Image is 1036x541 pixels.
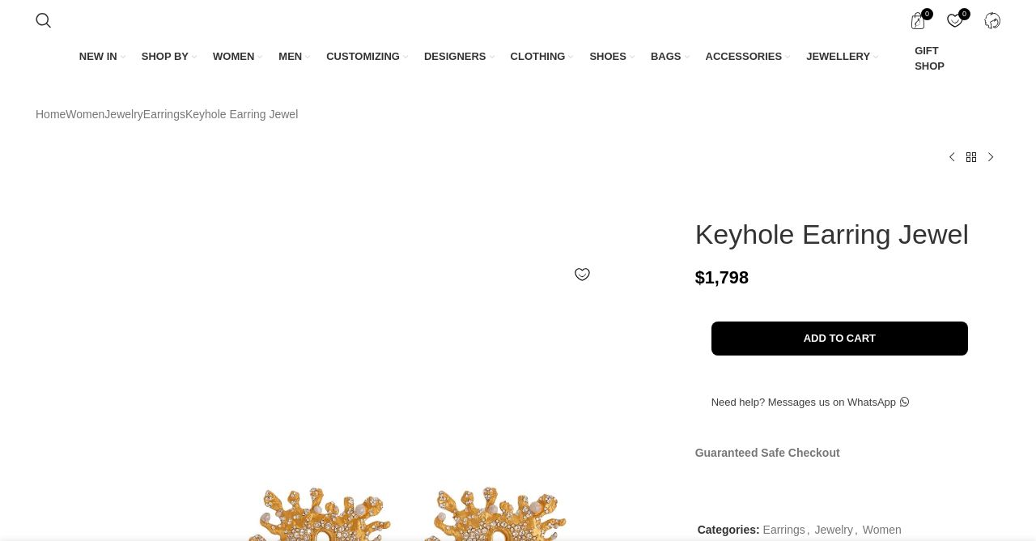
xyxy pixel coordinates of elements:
span: MEN [278,49,302,64]
a: MEN [278,40,310,74]
a: Search [28,4,60,36]
span: BAGS [651,49,681,64]
img: GiftBag [894,52,909,66]
a: SHOP BY [142,40,197,74]
a: Need help? Messages us on WhatsApp [695,386,925,420]
a: Jewelry [815,523,853,536]
a: BAGS [651,40,690,74]
a: WOMEN [213,40,262,74]
span: 0 [958,8,970,20]
span: ACCESSORIES [706,49,783,64]
a: CUSTOMIZING [326,40,408,74]
span: SHOP BY [142,49,189,64]
strong: Guaranteed Safe Checkout [695,446,840,459]
bdi: 1,798 [695,267,749,288]
a: CLOTHING [511,40,574,74]
a: SHOES [589,40,635,74]
span: Categories: [698,523,760,536]
a: Earrings [143,105,185,123]
span: DESIGNERS [424,49,486,64]
button: Add to cart [711,322,968,356]
a: GIFT SHOP [894,40,957,77]
span: CLOTHING [511,49,566,64]
span: $ [695,267,705,288]
a: NEW IN [79,40,125,74]
img: Schiaparelli bags [32,395,130,490]
span: NEW IN [79,49,117,64]
a: JEWELLERY [806,40,878,74]
span: Keyhole Earring Jewel [185,105,298,123]
span: , [855,521,858,539]
span: GIFT SHOP [915,44,957,73]
div: Main navigation [28,40,1008,77]
span: SHOES [589,49,626,64]
a: Home [36,105,66,123]
a: 0 [901,4,934,36]
a: Jewelry [104,105,142,123]
span: WOMEN [213,49,254,64]
a: Next product [981,147,1000,167]
nav: Breadcrumb [36,105,298,123]
img: guaranteed-safe-checkout-bordered.j [695,470,976,492]
a: DESIGNERS [424,40,495,74]
a: ACCESSORIES [706,40,791,74]
span: 0 [921,8,933,20]
h1: Keyhole Earring Jewel [695,218,1000,251]
span: JEWELLERY [806,49,870,64]
span: CUSTOMIZING [326,49,400,64]
div: My Wishlist [938,4,971,36]
a: Women [863,523,902,536]
span: , [807,521,810,539]
a: Previous product [942,147,962,167]
a: 0 [938,4,971,36]
a: Earrings [763,523,805,536]
a: Women [66,105,104,123]
img: Schiaparelli [695,194,768,209]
